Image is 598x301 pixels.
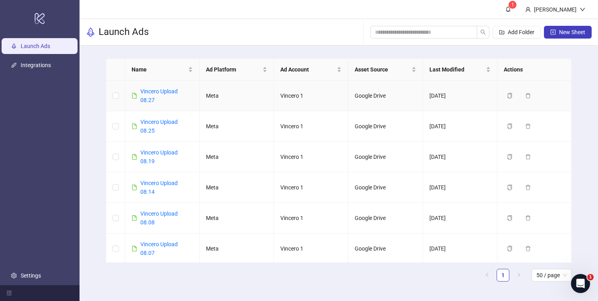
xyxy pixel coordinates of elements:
span: file [132,154,137,160]
span: search [480,29,486,35]
span: 1 [511,2,514,8]
span: delete [525,93,531,98]
a: Settings [21,272,41,279]
td: Meta [200,172,274,203]
span: user [525,7,531,12]
span: copy [507,93,513,98]
td: Meta [200,203,274,233]
h3: Launch Ads [99,26,149,39]
span: copy [507,215,513,221]
td: Meta [200,111,274,142]
span: left [485,272,489,277]
button: Add Folder [493,26,541,39]
span: file [132,123,137,129]
span: copy [507,154,513,160]
span: down [580,7,585,12]
td: [DATE] [423,203,497,233]
span: Last Modified [429,65,484,74]
span: Ad Platform [206,65,261,74]
sup: 1 [509,1,516,9]
span: delete [525,246,531,251]
span: copy [507,246,513,251]
th: Ad Account [274,59,348,81]
li: 1 [497,269,509,282]
span: copy [507,123,513,129]
li: Previous Page [481,269,493,282]
td: Meta [200,233,274,264]
div: Page Size [532,269,572,282]
td: Google Drive [348,233,423,264]
td: [DATE] [423,233,497,264]
td: Google Drive [348,81,423,111]
th: Actions [497,59,572,81]
a: Vincero Upload 08.07 [140,241,178,256]
a: Vincero Upload 08.25 [140,119,178,134]
td: Vincero 1 [274,172,348,203]
span: file [132,185,137,190]
td: Google Drive [348,111,423,142]
span: New Sheet [559,29,585,35]
span: delete [525,215,531,221]
a: Vincero Upload 08.14 [140,180,178,195]
span: delete [525,123,531,129]
span: delete [525,185,531,190]
span: folder-add [499,29,505,35]
span: copy [507,185,513,190]
td: Vincero 1 [274,233,348,264]
button: right [513,269,525,282]
th: Ad Platform [200,59,274,81]
a: Launch Ads [21,43,50,50]
span: Asset Source [355,65,410,74]
a: 1 [497,269,509,281]
span: plus-square [550,29,556,35]
span: bell [505,6,511,12]
span: 50 / page [536,269,567,281]
td: [DATE] [423,172,497,203]
td: Meta [200,81,274,111]
span: delete [525,154,531,160]
td: Vincero 1 [274,111,348,142]
li: Next Page [513,269,525,282]
iframe: Intercom live chat [571,274,590,293]
a: Vincero Upload 08.08 [140,210,178,226]
td: Vincero 1 [274,81,348,111]
span: file [132,246,137,251]
span: menu-fold [6,290,12,296]
span: Ad Account [280,65,335,74]
span: Name [132,65,186,74]
span: Add Folder [508,29,534,35]
td: [DATE] [423,142,497,172]
th: Last Modified [423,59,497,81]
span: 1 [587,274,594,280]
div: [PERSON_NAME] [531,5,580,14]
span: file [132,93,137,98]
a: Integrations [21,62,51,69]
td: [DATE] [423,81,497,111]
th: Asset Source [348,59,423,81]
a: Vincero Upload 08.27 [140,88,178,103]
span: right [516,272,521,277]
td: Vincero 1 [274,142,348,172]
td: Google Drive [348,142,423,172]
td: Meta [200,142,274,172]
td: Vincero 1 [274,203,348,233]
span: file [132,215,137,221]
th: Name [125,59,200,81]
td: [DATE] [423,111,497,142]
button: left [481,269,493,282]
td: Google Drive [348,203,423,233]
span: rocket [86,27,95,37]
td: Google Drive [348,172,423,203]
a: Vincero Upload 08.19 [140,149,178,164]
button: New Sheet [544,26,592,39]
